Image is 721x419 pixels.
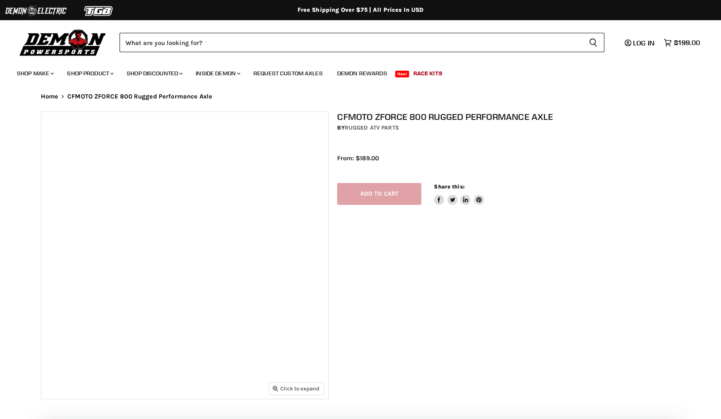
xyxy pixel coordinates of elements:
[337,111,689,122] h1: CFMOTO ZFORCE 800 Rugged Performance Axle
[434,183,464,190] span: Share this:
[120,33,604,52] form: Product
[67,93,212,100] span: CFMOTO ZFORCE 800 Rugged Performance Axle
[41,93,59,100] a: Home
[395,71,410,77] span: New!
[273,385,319,392] span: Click to expand
[61,65,119,82] a: Shop Product
[247,65,329,82] a: Request Custom Axles
[24,6,697,14] div: Free Shipping Over $75 | All Prices In USD
[407,65,449,82] a: Race Kits
[269,383,324,394] button: Click to expand
[337,123,689,133] div: by
[189,65,245,82] a: Inside Demon
[337,154,379,162] span: From: $189.00
[4,3,67,19] img: Demon Electric Logo 2
[67,3,130,19] img: TGB Logo 2
[660,37,704,49] a: $199.00
[621,39,660,47] a: Log in
[345,124,399,131] a: Rugged ATV Parts
[17,27,109,57] img: Demon Powersports
[674,39,700,47] span: $199.00
[633,39,654,47] span: Log in
[582,33,604,52] button: Search
[24,93,697,100] nav: Breadcrumbs
[120,33,582,52] input: Search
[120,65,188,82] a: Shop Discounted
[331,65,394,82] a: Demon Rewards
[434,183,484,205] aside: Share this:
[11,61,698,82] ul: Main menu
[11,65,59,82] a: Shop Make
